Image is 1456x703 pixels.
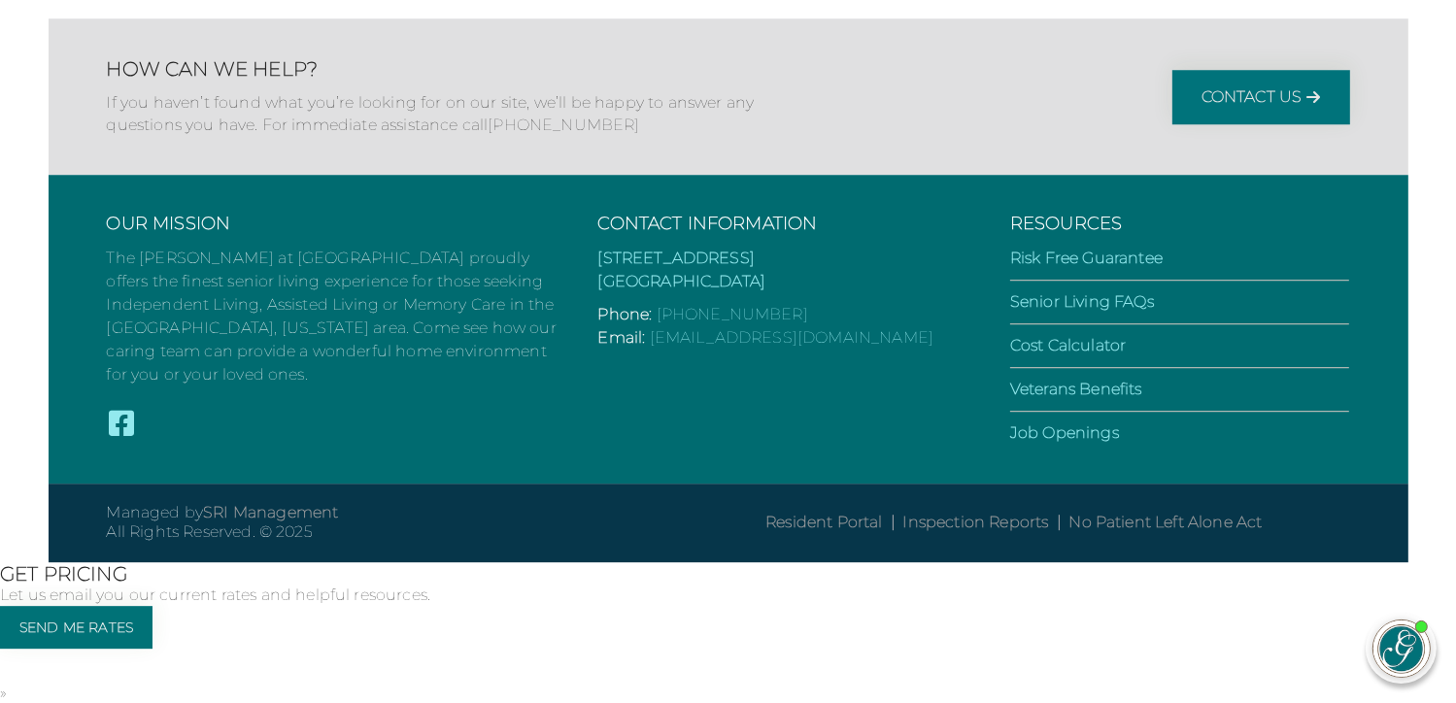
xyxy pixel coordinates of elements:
[107,92,767,136] p: If you haven’t found what you’re looking for on our site, we’ll be happy to answer any questions ...
[598,214,971,235] h3: Contact Information
[107,57,767,81] h2: How Can We Help?
[1010,292,1154,311] a: Senior Living FAQs
[765,513,882,531] a: Resident Portal
[107,503,728,544] p: Managed by All Rights Reserved. © 2025
[488,116,639,134] a: [PHONE_NUMBER]
[598,249,766,290] a: [STREET_ADDRESS][GEOGRAPHIC_DATA]
[1010,336,1126,354] a: Cost Calculator
[1172,70,1350,124] a: Contact Us
[1010,214,1350,235] h3: Resources
[598,305,653,323] span: Phone:
[1071,183,1437,594] iframe: iframe
[1010,423,1119,442] a: Job Openings
[1373,620,1430,677] img: avatar
[107,214,559,235] h3: Our Mission
[903,513,1049,531] a: Inspection Reports
[1010,249,1163,267] a: Risk Free Guarantee
[598,328,646,347] span: Email:
[107,247,559,386] p: The [PERSON_NAME] at [GEOGRAPHIC_DATA] proudly offers the finest senior living experience for tho...
[657,305,808,323] a: [PHONE_NUMBER]
[1010,380,1142,398] a: Veterans Benefits
[650,328,933,347] a: [EMAIL_ADDRESS][DOMAIN_NAME]
[203,503,338,521] a: SRI Management
[1069,513,1263,531] a: No Patient Left Alone Act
